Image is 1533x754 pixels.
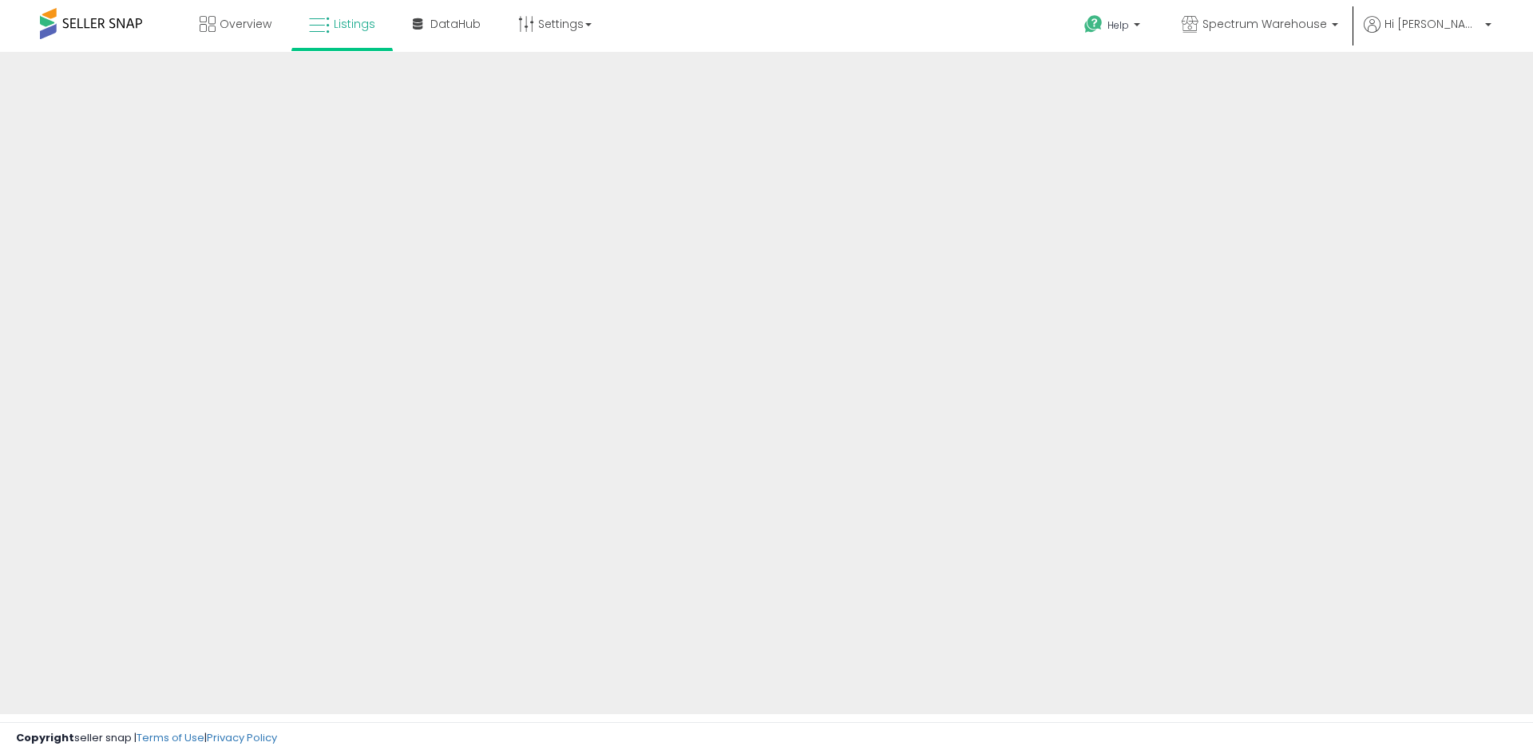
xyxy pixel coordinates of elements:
span: Listings [334,16,375,32]
a: Help [1072,2,1156,52]
span: Hi [PERSON_NAME] [1384,16,1480,32]
a: Hi [PERSON_NAME] [1364,16,1491,52]
span: DataHub [430,16,481,32]
span: Spectrum Warehouse [1202,16,1327,32]
span: Overview [220,16,271,32]
span: Help [1107,18,1129,32]
i: Get Help [1083,14,1103,34]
